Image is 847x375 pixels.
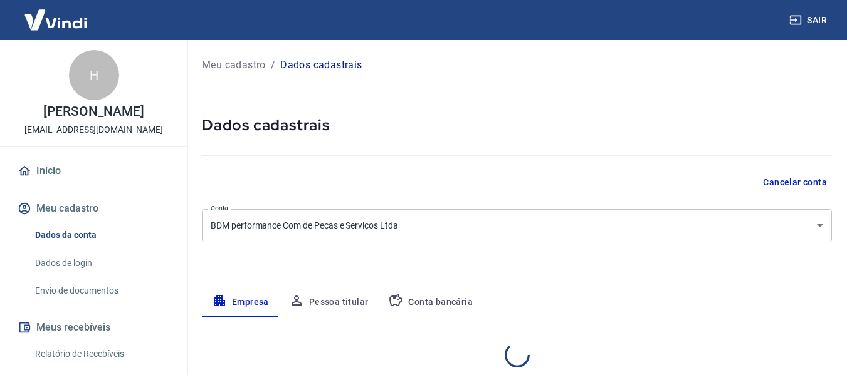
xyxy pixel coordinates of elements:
button: Meus recebíveis [15,314,172,341]
a: Dados da conta [30,222,172,248]
div: H [69,50,119,100]
h5: Dados cadastrais [202,115,832,135]
button: Pessoa titular [279,287,379,317]
div: BDM performance Com de Peças e Serviços Ltda [202,209,832,242]
a: Dados de login [30,250,172,276]
p: Dados cadastrais [280,58,362,73]
button: Cancelar conta [758,171,832,194]
button: Empresa [202,287,279,317]
label: Conta [211,203,228,213]
a: Meu cadastro [202,58,266,73]
p: / [271,58,275,73]
a: Envio de documentos [30,278,172,304]
button: Sair [787,9,832,32]
p: [EMAIL_ADDRESS][DOMAIN_NAME] [24,123,163,136]
p: [PERSON_NAME] [43,105,144,118]
a: Relatório de Recebíveis [30,341,172,367]
img: Vindi [15,1,97,39]
a: Início [15,157,172,185]
button: Conta bancária [378,287,483,317]
button: Meu cadastro [15,195,172,222]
